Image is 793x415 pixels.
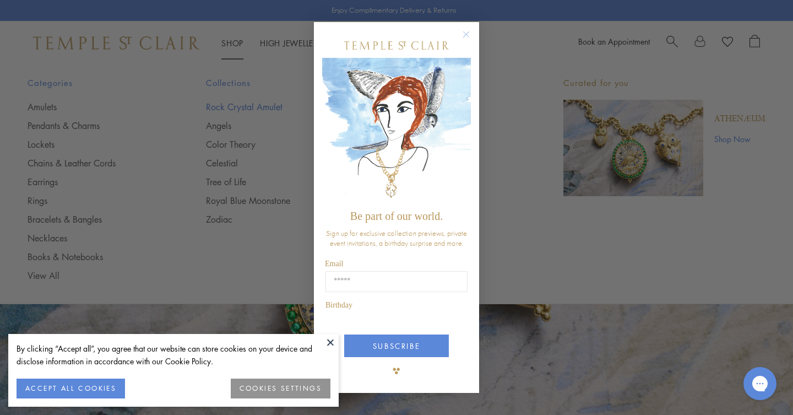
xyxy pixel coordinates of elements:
button: SUBSCRIBE [344,335,449,357]
span: Sign up for exclusive collection previews, private event invitations, a birthday surprise and more. [326,228,467,248]
iframe: Gorgias live chat messenger [738,363,782,404]
button: Close dialog [465,33,479,47]
button: ACCEPT ALL COOKIES [17,379,125,398]
img: Temple St. Clair [344,41,449,50]
span: Be part of our world. [350,210,443,222]
button: COOKIES SETTINGS [231,379,330,398]
div: By clicking “Accept all”, you agree that our website can store cookies on your device and disclos... [17,342,330,368]
img: c4a9eb12-d91a-4d4a-8ee0-386386f4f338.jpeg [322,58,471,205]
span: Email [325,260,343,268]
input: Email [325,271,468,292]
img: TSC [385,360,408,382]
span: Birthday [325,301,352,309]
